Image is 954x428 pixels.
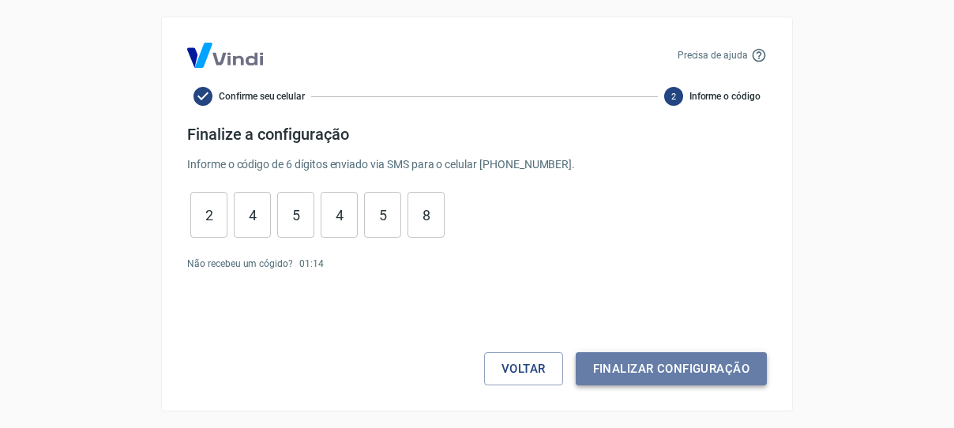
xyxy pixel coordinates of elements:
p: Precisa de ajuda [678,48,748,62]
p: Informe o código de 6 dígitos enviado via SMS para o celular [PHONE_NUMBER] . [187,156,767,173]
p: Não recebeu um cógido? [187,257,293,271]
button: Finalizar configuração [576,352,767,385]
button: Voltar [484,352,563,385]
h4: Finalize a configuração [187,125,767,144]
span: Confirme seu celular [219,89,305,103]
img: Logo Vind [187,43,263,68]
span: Informe o código [689,89,761,103]
text: 2 [671,92,676,102]
p: 01 : 14 [299,257,324,271]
